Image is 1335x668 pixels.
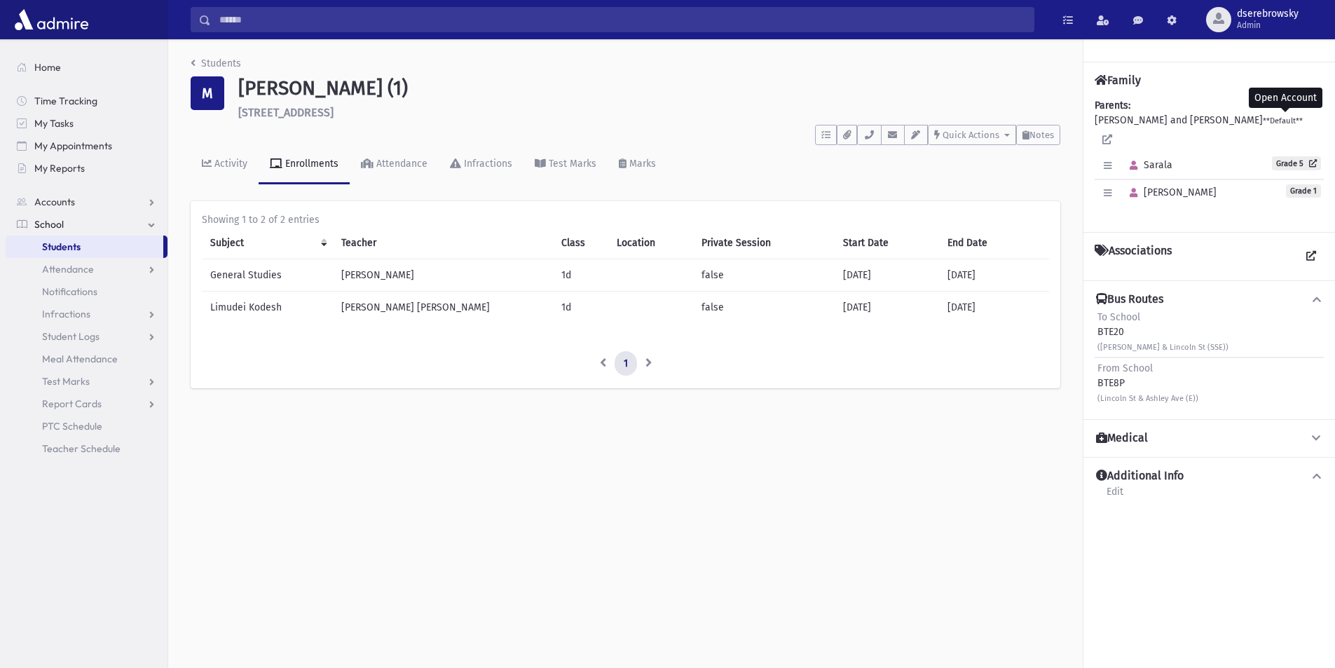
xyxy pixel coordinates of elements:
[1096,469,1184,484] h4: Additional Info
[1106,484,1124,509] a: Edit
[42,308,90,320] span: Infractions
[1096,292,1163,307] h4: Bus Routes
[1237,20,1299,31] span: Admin
[835,227,940,259] th: Start Date
[553,291,608,323] td: 1d
[1097,311,1140,323] span: To School
[6,415,167,437] a: PTC Schedule
[523,145,608,184] a: Test Marks
[6,90,167,112] a: Time Tracking
[6,213,167,236] a: School
[1095,292,1324,307] button: Bus Routes
[6,135,167,157] a: My Appointments
[202,259,333,291] td: General Studies
[259,145,350,184] a: Enrollments
[6,112,167,135] a: My Tasks
[1016,125,1060,145] button: Notes
[34,61,61,74] span: Home
[1123,159,1172,171] span: Sarala
[1095,469,1324,484] button: Additional Info
[42,375,90,388] span: Test Marks
[835,259,940,291] td: [DATE]
[34,139,112,152] span: My Appointments
[350,145,439,184] a: Attendance
[42,330,100,343] span: Student Logs
[553,227,608,259] th: Class
[238,76,1060,100] h1: [PERSON_NAME] (1)
[11,6,92,34] img: AdmirePro
[282,158,338,170] div: Enrollments
[835,291,940,323] td: [DATE]
[202,212,1049,227] div: Showing 1 to 2 of 2 entries
[1096,431,1148,446] h4: Medical
[928,125,1016,145] button: Quick Actions
[693,259,835,291] td: false
[6,303,167,325] a: Infractions
[202,291,333,323] td: Limudei Kodesh
[693,291,835,323] td: false
[42,442,121,455] span: Teacher Schedule
[191,145,259,184] a: Activity
[34,162,85,175] span: My Reports
[374,158,427,170] div: Attendance
[1097,394,1198,403] small: (Lincoln St & Ashley Ave (E))
[34,95,97,107] span: Time Tracking
[6,258,167,280] a: Attendance
[1095,431,1324,446] button: Medical
[939,259,1049,291] td: [DATE]
[1123,186,1217,198] span: [PERSON_NAME]
[238,106,1060,119] h6: [STREET_ADDRESS]
[34,218,64,231] span: School
[608,227,693,259] th: Location
[615,351,637,376] a: 1
[1097,310,1228,354] div: BTE20
[1095,74,1141,87] h4: Family
[1286,184,1321,198] span: Grade 1
[211,7,1034,32] input: Search
[6,157,167,179] a: My Reports
[191,76,224,110] div: M
[42,353,118,365] span: Meal Attendance
[1095,98,1324,221] div: [PERSON_NAME] and [PERSON_NAME]
[6,370,167,393] a: Test Marks
[42,420,102,432] span: PTC Schedule
[608,145,667,184] a: Marks
[693,227,835,259] th: Private Session
[333,259,552,291] td: [PERSON_NAME]
[212,158,247,170] div: Activity
[202,227,333,259] th: Subject
[1097,362,1153,374] span: From School
[6,325,167,348] a: Student Logs
[42,240,81,253] span: Students
[1029,130,1054,140] span: Notes
[42,397,102,410] span: Report Cards
[1097,343,1228,352] small: ([PERSON_NAME] & Lincoln St (SSE))
[1237,8,1299,20] span: dserebrowsky
[439,145,523,184] a: Infractions
[1299,244,1324,269] a: View all Associations
[461,158,512,170] div: Infractions
[1095,244,1172,269] h4: Associations
[627,158,656,170] div: Marks
[6,56,167,79] a: Home
[191,56,241,76] nav: breadcrumb
[191,57,241,69] a: Students
[34,196,75,208] span: Accounts
[6,236,163,258] a: Students
[333,227,552,259] th: Teacher
[943,130,999,140] span: Quick Actions
[939,227,1049,259] th: End Date
[6,348,167,370] a: Meal Attendance
[6,280,167,303] a: Notifications
[1095,100,1130,111] b: Parents:
[1097,361,1198,405] div: BTE8P
[1272,156,1321,170] a: Grade 5
[42,263,94,275] span: Attendance
[6,393,167,415] a: Report Cards
[553,259,608,291] td: 1d
[6,437,167,460] a: Teacher Schedule
[42,285,97,298] span: Notifications
[939,291,1049,323] td: [DATE]
[34,117,74,130] span: My Tasks
[1249,88,1322,108] div: Open Account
